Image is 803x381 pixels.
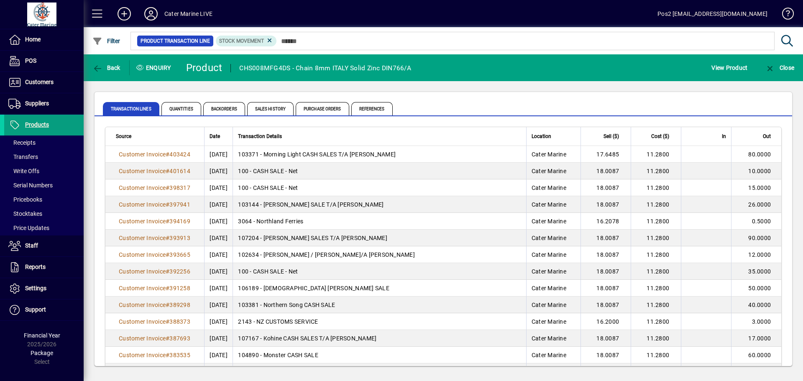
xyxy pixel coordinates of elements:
[119,318,166,325] span: Customer Invoice
[90,60,123,75] button: Back
[581,263,631,280] td: 18.0087
[210,132,228,141] div: Date
[631,246,681,263] td: 11.2800
[204,313,233,330] td: [DATE]
[4,93,84,114] a: Suppliers
[25,36,41,43] span: Home
[722,132,726,141] span: In
[711,61,747,74] span: View Product
[204,146,233,163] td: [DATE]
[204,196,233,213] td: [DATE]
[581,363,631,380] td: 18.0087
[186,61,222,74] div: Product
[116,350,193,360] a: Customer Invoice#383535
[233,263,526,280] td: 100 - CASH SALE - Net
[247,102,294,115] span: Sales History
[763,132,771,141] span: Out
[204,179,233,196] td: [DATE]
[116,200,193,209] a: Customer Invoice#397941
[8,168,39,174] span: Write Offs
[532,168,566,174] span: Cater Marine
[631,230,681,246] td: 11.2800
[233,347,526,363] td: 104890 - Monster CASH SALE
[116,217,193,226] a: Customer Invoice#394169
[233,313,526,330] td: 2143 - NZ CUSTOMS SERVICE
[8,210,42,217] span: Stocktakes
[25,57,36,64] span: POS
[116,317,193,326] a: Customer Invoice#388373
[119,151,166,158] span: Customer Invoice
[119,268,166,275] span: Customer Invoice
[92,64,120,71] span: Back
[8,153,38,160] span: Transfers
[748,302,771,308] span: 40.0000
[8,182,53,189] span: Serial Numbers
[581,196,631,213] td: 18.0087
[116,183,193,192] a: Customer Invoice#398317
[233,246,526,263] td: 102634 - [PERSON_NAME] / [PERSON_NAME]/A [PERSON_NAME]
[532,201,566,208] span: Cater Marine
[166,318,169,325] span: #
[166,268,169,275] span: #
[233,146,526,163] td: 103371 - Morning Light CASH SALES T/A [PERSON_NAME]
[4,164,84,178] a: Write Offs
[130,61,180,74] div: Enquiry
[581,297,631,313] td: 18.0087
[657,7,767,20] div: Pos2 [EMAIL_ADDRESS][DOMAIN_NAME]
[169,184,190,191] span: 398317
[204,230,233,246] td: [DATE]
[586,132,627,141] div: Sell ($)
[233,330,526,347] td: 107167 - Kohine CASH SALES T/A [PERSON_NAME]
[631,363,681,380] td: 11.2800
[4,51,84,72] a: POS
[532,285,566,292] span: Cater Marine
[752,218,771,225] span: 0.5000
[4,29,84,50] a: Home
[532,318,566,325] span: Cater Marine
[532,132,575,141] div: Location
[351,102,393,115] span: References
[169,218,190,225] span: 394169
[166,235,169,241] span: #
[631,146,681,163] td: 11.2800
[119,184,166,191] span: Customer Invoice
[631,179,681,196] td: 11.2800
[111,6,138,21] button: Add
[765,64,794,71] span: Close
[776,2,793,29] a: Knowledge Base
[532,302,566,308] span: Cater Marine
[203,102,245,115] span: Backorders
[166,251,169,258] span: #
[169,302,190,308] span: 389298
[116,334,193,343] a: Customer Invoice#387693
[210,132,220,141] span: Date
[631,263,681,280] td: 11.2800
[4,136,84,150] a: Receipts
[631,297,681,313] td: 11.2800
[581,230,631,246] td: 18.0087
[752,318,771,325] span: 3.0000
[4,278,84,299] a: Settings
[631,213,681,230] td: 11.2800
[164,7,212,20] div: Cater Marine LIVE
[631,313,681,330] td: 11.2800
[8,196,42,203] span: Pricebooks
[581,347,631,363] td: 18.0087
[103,102,159,115] span: Transaction Lines
[166,168,169,174] span: #
[204,263,233,280] td: [DATE]
[8,139,36,146] span: Receipts
[763,60,796,75] button: Close
[4,192,84,207] a: Pricebooks
[296,102,349,115] span: Purchase Orders
[204,330,233,347] td: [DATE]
[709,60,749,75] button: View Product
[238,132,282,141] span: Transaction Details
[166,352,169,358] span: #
[4,257,84,278] a: Reports
[581,213,631,230] td: 16.2078
[532,335,566,342] span: Cater Marine
[141,37,210,45] span: Product Transaction Line
[581,246,631,263] td: 18.0087
[216,36,277,46] mat-chip: Product Transaction Type: Stock movement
